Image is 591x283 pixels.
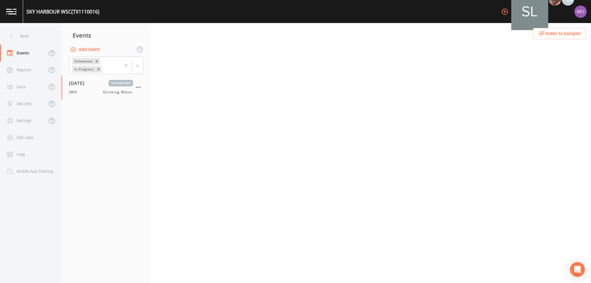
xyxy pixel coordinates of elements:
span: [DATE] [69,80,89,86]
span: JWH [69,89,81,95]
div: Open Intercom Messenger [570,262,585,277]
a: [DATE]ScheduledJWHDrinking Water [62,75,151,100]
img: logo [6,9,17,14]
div: In Progress [72,66,95,73]
div: Remove In Progress [95,66,102,73]
span: Notes to Sampler [545,30,581,37]
span: Drinking Water [103,89,133,95]
span: Scheduled [109,80,133,86]
div: Events [62,28,151,43]
img: 4e251478aba98ce068fb7eae8f78b90c [574,6,587,18]
div: Scheduled [72,58,93,65]
button: Add Event [69,44,102,55]
button: Notes to Sampler [533,28,586,39]
div: SKY HARBOUR WSC (TX1110016) [26,8,99,15]
div: Remove Scheduled [93,58,100,65]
